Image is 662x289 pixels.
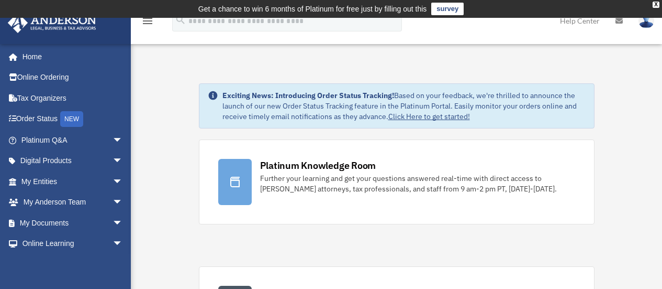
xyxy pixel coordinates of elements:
span: arrow_drop_down [113,212,133,234]
a: Tax Organizers [7,88,139,109]
span: arrow_drop_down [113,233,133,255]
a: Online Ordering [7,67,139,88]
div: Based on your feedback, we're thrilled to announce the launch of our new Order Status Tracking fe... [222,90,586,122]
a: Platinum Knowledge Room Further your learning and get your questions answered real-time with dire... [199,140,594,224]
a: My Anderson Teamarrow_drop_down [7,192,139,213]
span: arrow_drop_down [113,192,133,213]
a: Digital Productsarrow_drop_down [7,151,139,172]
a: My Entitiesarrow_drop_down [7,171,139,192]
a: Online Learningarrow_drop_down [7,233,139,254]
span: arrow_drop_down [113,171,133,192]
div: Further your learning and get your questions answered real-time with direct access to [PERSON_NAM... [260,173,575,194]
a: Click Here to get started! [388,112,470,121]
div: Get a chance to win 6 months of Platinum for free just by filling out this [198,3,427,15]
div: close [653,2,659,8]
span: arrow_drop_down [113,130,133,151]
a: Home [7,46,133,67]
img: Anderson Advisors Platinum Portal [5,13,99,33]
span: arrow_drop_down [113,151,133,172]
strong: Exciting News: Introducing Order Status Tracking! [222,91,394,100]
a: Order StatusNEW [7,109,139,130]
a: Platinum Q&Aarrow_drop_down [7,130,139,151]
a: menu [141,18,154,27]
img: User Pic [638,13,654,28]
a: My Documentsarrow_drop_down [7,212,139,233]
i: menu [141,15,154,27]
div: NEW [60,111,83,127]
div: Platinum Knowledge Room [260,159,376,172]
i: search [175,14,186,26]
a: survey [431,3,464,15]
